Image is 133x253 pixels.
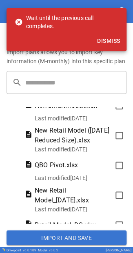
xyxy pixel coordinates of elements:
div: [PERSON_NAME] [106,248,131,252]
p: Last modified [DATE] [35,145,123,153]
img: Drivepoint [2,248,5,251]
span: New Retail Model ([DATE] Reduced Size).xlsx [35,126,111,145]
span: v 5.0.2 [49,248,58,252]
span: QBO Pivot.xlsx [35,160,78,170]
div: Drivepoint [7,248,36,252]
div: Wait until the previous call completes. [15,11,120,33]
p: Last modified [DATE] [35,114,123,122]
span: Retail Model_DS.xlsx [35,220,96,230]
span: New Retail Model_[DATE].xlsx [35,185,111,205]
p: Last modified [DATE] [35,174,123,182]
p: Last modified [DATE] [35,205,123,213]
button: Dismiss [94,33,123,49]
h6: Import plans allows you to import key information (M-monthly) into this specific plan [7,48,126,66]
button: Import and Save [7,230,126,245]
div: Model [38,248,58,252]
span: v 6.0.109 [23,248,36,252]
span: search [12,78,22,87]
